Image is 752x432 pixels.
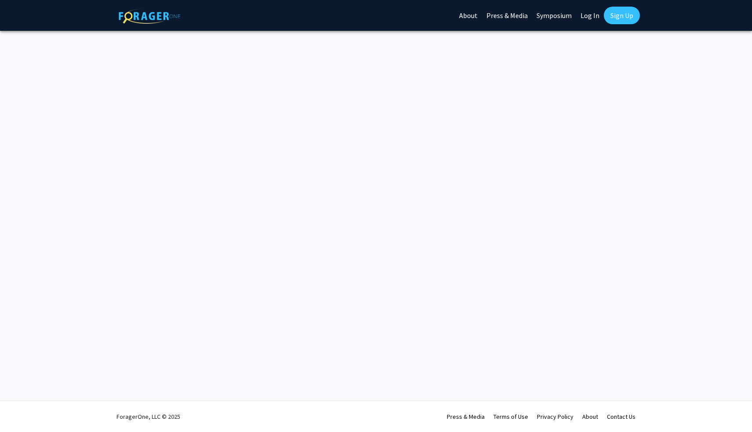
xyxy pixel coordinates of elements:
[447,413,485,421] a: Press & Media
[119,8,180,24] img: ForagerOne Logo
[537,413,573,421] a: Privacy Policy
[604,7,640,24] a: Sign Up
[582,413,598,421] a: About
[607,413,635,421] a: Contact Us
[117,401,180,432] div: ForagerOne, LLC © 2025
[493,413,528,421] a: Terms of Use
